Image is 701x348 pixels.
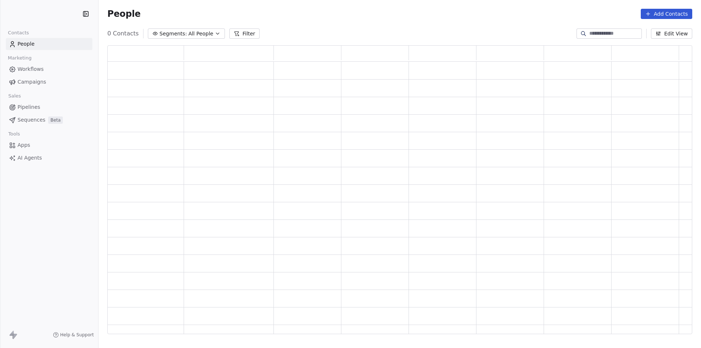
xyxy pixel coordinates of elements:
[6,139,92,151] a: Apps
[5,91,24,102] span: Sales
[160,30,187,38] span: Segments:
[18,78,46,86] span: Campaigns
[6,76,92,88] a: Campaigns
[53,332,94,338] a: Help & Support
[60,332,94,338] span: Help & Support
[6,152,92,164] a: AI Agents
[6,38,92,50] a: People
[651,28,692,39] button: Edit View
[107,29,139,38] span: 0 Contacts
[5,27,32,38] span: Contacts
[18,65,44,73] span: Workflows
[5,53,35,64] span: Marketing
[5,129,23,139] span: Tools
[188,30,213,38] span: All People
[18,103,40,111] span: Pipelines
[6,114,92,126] a: SequencesBeta
[18,141,30,149] span: Apps
[48,116,63,124] span: Beta
[229,28,260,39] button: Filter
[107,8,141,19] span: People
[6,101,92,113] a: Pipelines
[6,63,92,75] a: Workflows
[641,9,692,19] button: Add Contacts
[18,40,35,48] span: People
[18,116,45,124] span: Sequences
[18,154,42,162] span: AI Agents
